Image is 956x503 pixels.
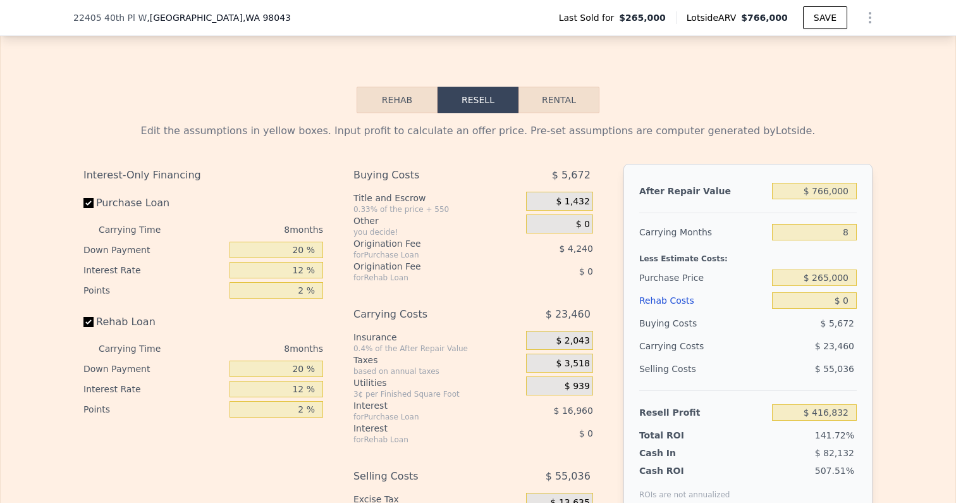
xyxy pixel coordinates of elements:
[815,364,854,374] span: $ 55,036
[554,406,593,416] span: $ 16,960
[353,344,521,354] div: 0.4% of the After Repair Value
[579,266,593,276] span: $ 0
[83,164,323,187] div: Interest-Only Financing
[815,466,854,476] span: 507.51%
[353,354,521,366] div: Taxes
[619,11,666,24] span: $265,000
[546,465,591,488] span: $ 55,036
[353,260,494,273] div: Origination Fee
[639,401,767,424] div: Resell Profit
[353,331,521,344] div: Insurance
[99,338,181,359] div: Carrying Time
[815,430,854,440] span: 141.72%
[353,412,494,422] div: for Purchase Loan
[83,260,224,280] div: Interest Rate
[556,358,589,369] span: $ 3,518
[639,357,767,380] div: Selling Costs
[556,196,589,208] span: $ 1,432
[687,11,741,24] span: Lotside ARV
[857,5,883,30] button: Show Options
[639,429,718,442] div: Total ROI
[353,204,521,214] div: 0.33% of the price + 550
[353,273,494,283] div: for Rehab Loan
[639,447,718,459] div: Cash In
[815,341,854,351] span: $ 23,460
[73,11,147,24] span: 22405 40th Pl W
[186,220,323,240] div: 8 months
[147,11,291,24] span: , [GEOGRAPHIC_DATA]
[639,335,718,357] div: Carrying Costs
[83,317,94,327] input: Rehab Loan
[639,244,857,266] div: Less Estimate Costs:
[83,198,94,208] input: Purchase Loan
[353,435,494,445] div: for Rehab Loan
[83,192,224,214] label: Purchase Loan
[353,389,521,399] div: 3¢ per Finished Square Foot
[243,13,291,23] span: , WA 98043
[353,227,521,237] div: you decide!
[83,123,873,139] div: Edit the assumptions in yellow boxes. Input profit to calculate an offer price. Pre-set assumptio...
[353,303,494,326] div: Carrying Costs
[576,219,590,230] span: $ 0
[821,318,854,328] span: $ 5,672
[353,422,494,435] div: Interest
[353,465,494,488] div: Selling Costs
[353,250,494,260] div: for Purchase Loan
[559,244,592,254] span: $ 4,240
[552,164,591,187] span: $ 5,672
[639,266,767,289] div: Purchase Price
[639,221,767,244] div: Carrying Months
[353,376,521,389] div: Utilities
[438,87,518,113] button: Resell
[559,11,620,24] span: Last Sold for
[639,289,767,312] div: Rehab Costs
[639,477,730,500] div: ROIs are not annualized
[353,237,494,250] div: Origination Fee
[83,379,224,399] div: Interest Rate
[83,280,224,301] div: Points
[83,359,224,379] div: Down Payment
[353,399,494,412] div: Interest
[803,6,847,29] button: SAVE
[83,240,224,260] div: Down Payment
[565,381,590,392] span: $ 939
[83,399,224,419] div: Points
[357,87,438,113] button: Rehab
[556,335,589,347] span: $ 2,043
[353,214,521,227] div: Other
[639,464,730,477] div: Cash ROI
[639,312,767,335] div: Buying Costs
[579,428,593,438] span: $ 0
[546,303,591,326] span: $ 23,460
[353,366,521,376] div: based on annual taxes
[815,448,854,458] span: $ 82,132
[353,164,494,187] div: Buying Costs
[741,13,788,23] span: $766,000
[186,338,323,359] div: 8 months
[353,192,521,204] div: Title and Escrow
[639,180,767,202] div: After Repair Value
[518,87,599,113] button: Rental
[83,311,224,333] label: Rehab Loan
[99,220,181,240] div: Carrying Time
